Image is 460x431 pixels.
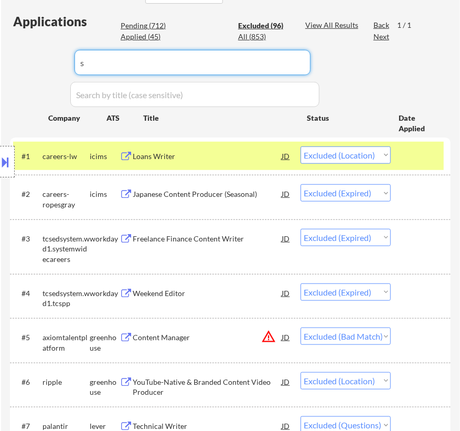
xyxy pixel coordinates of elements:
[133,189,282,199] div: Japanese Content Producer (Seasonal)
[22,288,34,299] div: #4
[133,234,282,244] div: Freelance Finance Content Writer
[42,288,90,309] div: tcsedsystem.wd1.tcspp
[42,332,90,353] div: axiomtalentplatform
[281,283,291,302] div: JD
[397,20,421,30] div: 1 / 1
[133,332,282,343] div: Content Manager
[133,288,282,299] div: Weekend Editor
[281,146,291,165] div: JD
[261,329,276,344] button: warning_amber
[133,151,282,162] div: Loans Writer
[281,184,291,203] div: JD
[373,31,390,42] div: Next
[281,372,291,391] div: JD
[305,20,361,30] div: View All Results
[399,113,438,133] div: Date Applied
[238,31,291,42] div: All (853)
[22,332,34,343] div: #5
[74,50,311,75] input: Search by company (case sensitive)
[90,332,120,353] div: greenhouse
[121,20,173,31] div: Pending (712)
[133,377,282,397] div: YouTube-Native & Branded Content Video Producer
[121,31,173,42] div: Applied (45)
[281,229,291,248] div: JD
[42,377,90,387] div: ripple
[281,328,291,346] div: JD
[373,20,390,30] div: Back
[70,82,319,107] input: Search by title (case sensitive)
[90,377,120,397] div: greenhouse
[22,377,34,387] div: #6
[238,20,291,31] div: Excluded (96)
[13,15,117,28] div: Applications
[307,108,383,127] div: Status
[90,288,120,299] div: workday
[143,113,297,123] div: Title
